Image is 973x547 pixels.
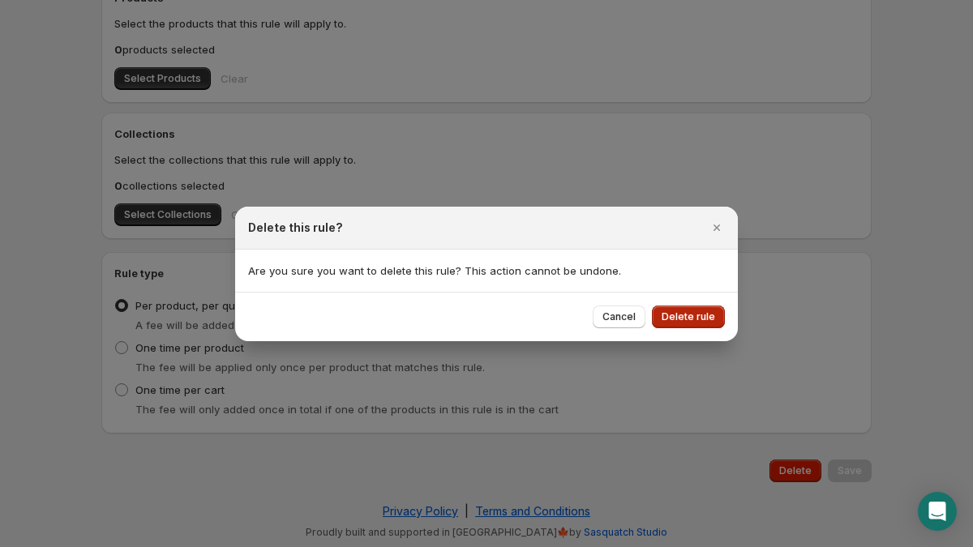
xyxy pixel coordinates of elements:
[248,263,725,279] p: Are you sure you want to delete this rule? This action cannot be undone.
[652,306,725,328] button: Delete rule
[593,306,645,328] button: Cancel
[662,310,715,323] span: Delete rule
[602,310,636,323] span: Cancel
[705,216,728,239] button: Close
[918,492,957,531] div: Open Intercom Messenger
[248,220,343,236] h2: Delete this rule?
